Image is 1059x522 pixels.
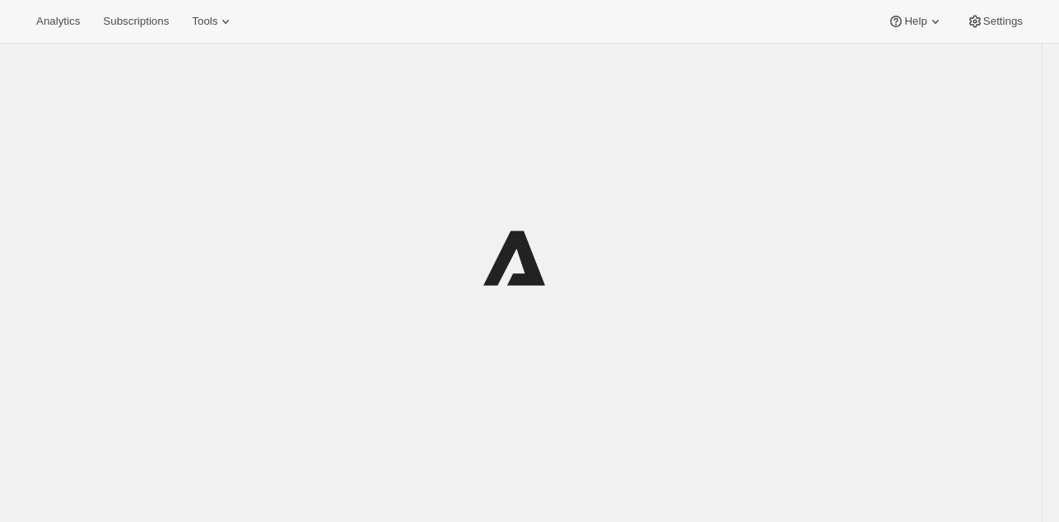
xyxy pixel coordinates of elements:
button: Help [878,10,953,33]
button: Analytics [26,10,90,33]
span: Settings [983,15,1023,28]
button: Subscriptions [93,10,179,33]
span: Help [904,15,926,28]
span: Subscriptions [103,15,169,28]
button: Tools [182,10,244,33]
span: Tools [192,15,217,28]
span: Analytics [36,15,80,28]
button: Settings [957,10,1033,33]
